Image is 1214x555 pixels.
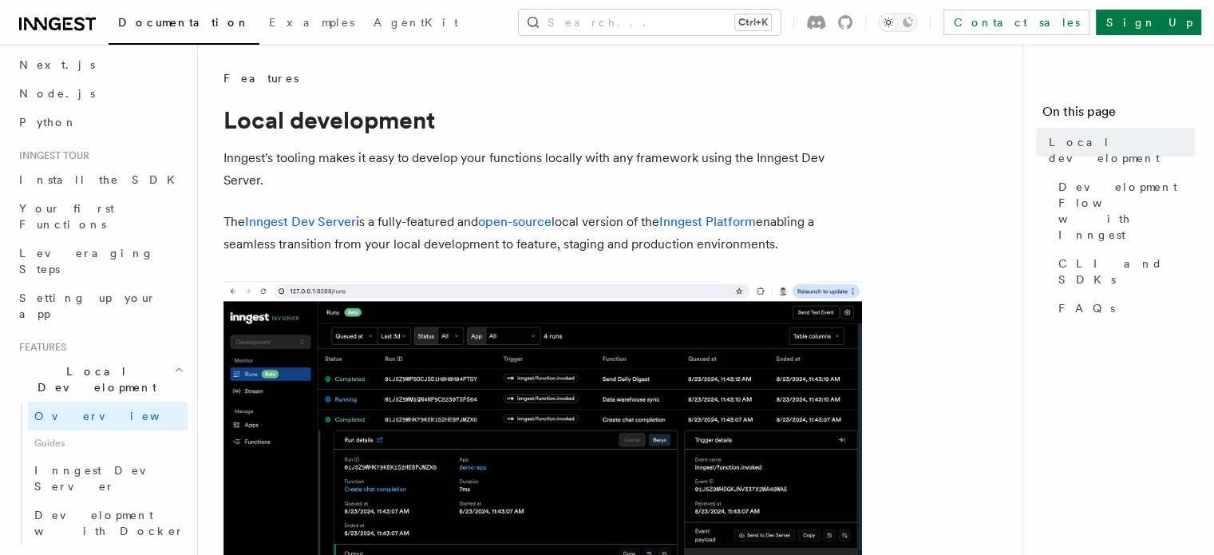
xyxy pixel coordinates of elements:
[19,247,154,276] span: Leveraging Steps
[259,5,364,43] a: Examples
[28,501,188,545] a: Development with Docker
[374,16,458,29] span: AgentKit
[1058,300,1115,316] span: FAQs
[19,291,156,320] span: Setting up your app
[13,357,188,402] button: Local Development
[13,50,188,79] a: Next.js
[1042,102,1195,128] h4: On this page
[28,456,188,501] a: Inngest Dev Server
[34,410,199,422] span: Overview
[1058,179,1195,243] span: Development Flow with Inngest
[1042,128,1195,172] a: Local development
[1096,10,1201,35] a: Sign Up
[735,14,771,30] kbd: Ctrl+K
[28,430,188,456] span: Guides
[13,283,188,328] a: Setting up your app
[1052,172,1195,249] a: Development Flow with Inngest
[118,16,250,29] span: Documentation
[879,13,917,32] button: Toggle dark mode
[19,202,114,231] span: Your first Functions
[19,87,95,100] span: Node.js
[13,108,188,137] a: Python
[1052,294,1195,323] a: FAQs
[478,214,552,229] a: open-source
[13,239,188,283] a: Leveraging Steps
[659,214,756,229] a: Inngest Platform
[364,5,468,43] a: AgentKit
[13,363,174,395] span: Local Development
[19,173,184,186] span: Install the SDK
[34,509,184,537] span: Development with Docker
[1049,134,1195,166] span: Local development
[223,147,862,192] p: Inngest's tooling makes it easy to develop your functions locally with any framework using the In...
[109,5,259,45] a: Documentation
[34,464,171,493] span: Inngest Dev Server
[223,211,862,256] p: The is a fully-featured and local version of the enabling a seamless transition from your local d...
[13,79,188,108] a: Node.js
[13,194,188,239] a: Your first Functions
[223,70,299,86] span: Features
[13,341,66,354] span: Features
[13,149,89,162] span: Inngest tour
[19,58,95,71] span: Next.js
[1052,249,1195,294] a: CLI and SDKs
[28,402,188,430] a: Overview
[13,165,188,194] a: Install the SDK
[245,214,356,229] a: Inngest Dev Server
[1058,256,1195,287] span: CLI and SDKs
[269,16,354,29] span: Examples
[519,10,781,35] button: Search...Ctrl+K
[223,105,862,134] h1: Local development
[19,116,77,129] span: Python
[943,10,1089,35] a: Contact sales
[13,402,188,545] div: Local Development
